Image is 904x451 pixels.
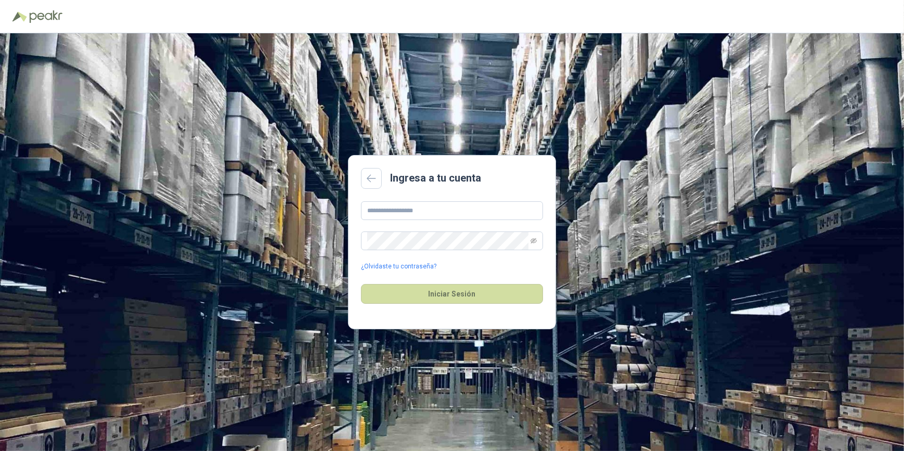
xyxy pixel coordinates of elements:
h2: Ingresa a tu cuenta [390,170,481,186]
img: Logo [12,11,27,22]
img: Peakr [29,10,62,23]
a: ¿Olvidaste tu contraseña? [361,262,436,272]
button: Iniciar Sesión [361,284,543,304]
span: eye-invisible [531,238,537,244]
